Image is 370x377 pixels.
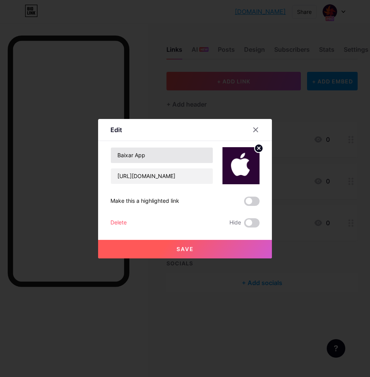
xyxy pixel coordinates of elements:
[111,148,213,163] input: Title
[111,168,213,184] input: URL
[98,240,272,258] button: Save
[222,147,260,184] img: link_thumbnail
[110,218,127,228] div: Delete
[177,246,194,252] span: Save
[110,197,179,206] div: Make this a highlighted link
[110,125,122,134] div: Edit
[229,218,241,228] span: Hide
